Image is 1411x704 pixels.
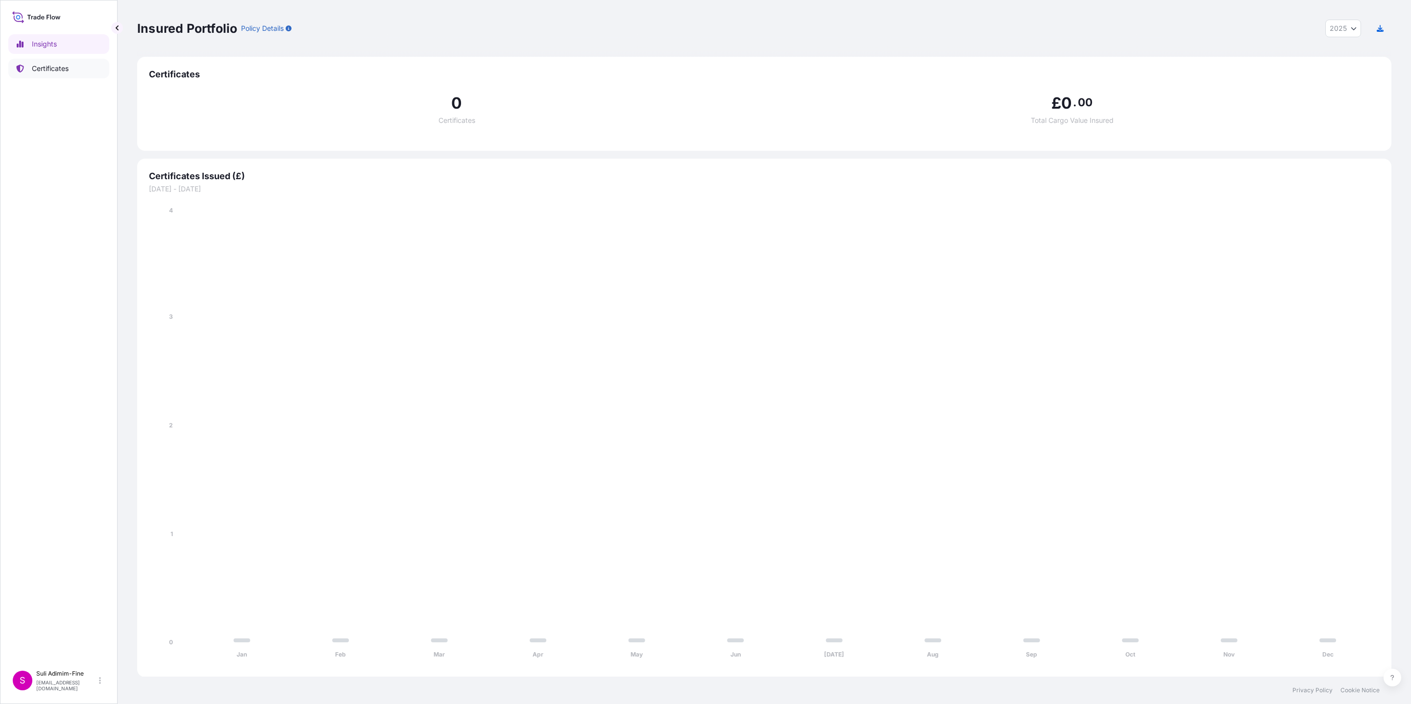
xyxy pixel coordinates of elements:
p: [EMAIL_ADDRESS][DOMAIN_NAME] [36,680,97,691]
tspan: 3 [169,313,173,320]
tspan: Apr [533,651,543,658]
p: Policy Details [241,23,284,33]
tspan: 0 [169,638,173,646]
tspan: Sep [1026,651,1037,658]
button: Year Selector [1325,20,1361,37]
p: Insights [32,39,57,49]
tspan: 1 [170,530,173,538]
tspan: Nov [1223,651,1235,658]
span: S [20,676,25,685]
span: 00 [1078,98,1093,106]
span: Certificates Issued (£) [149,170,1380,182]
a: Insights [8,34,109,54]
span: £ [1051,95,1061,111]
span: . [1073,98,1076,106]
tspan: Feb [335,651,346,658]
p: Suli Adimim-Fine [36,670,97,678]
a: Privacy Policy [1292,686,1333,694]
tspan: May [631,651,643,658]
tspan: Oct [1125,651,1136,658]
a: Certificates [8,59,109,78]
tspan: 4 [169,207,173,214]
tspan: Jan [237,651,247,658]
span: Total Cargo Value Insured [1031,117,1114,124]
tspan: Dec [1322,651,1334,658]
span: 2025 [1330,23,1347,33]
span: [DATE] - [DATE] [149,184,1380,194]
span: Certificates [438,117,475,124]
tspan: Mar [434,651,445,658]
span: 0 [1061,95,1072,111]
tspan: [DATE] [824,651,844,658]
tspan: Jun [730,651,741,658]
tspan: Aug [927,651,939,658]
p: Certificates [32,64,69,73]
span: 0 [451,95,462,111]
tspan: 2 [169,422,173,429]
a: Cookie Notice [1340,686,1380,694]
span: Certificates [149,69,1380,80]
p: Insured Portfolio [137,21,237,36]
